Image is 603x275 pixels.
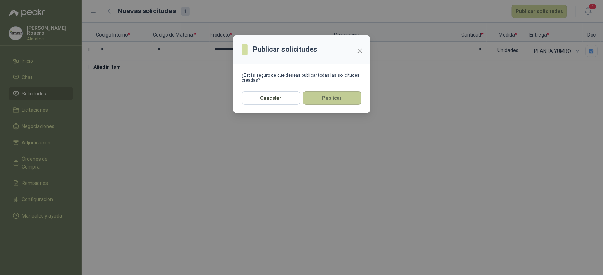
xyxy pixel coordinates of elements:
span: close [357,48,363,54]
button: Publicar [303,91,361,105]
button: Close [354,45,366,56]
div: ¿Estás seguro de que deseas publicar todas las solicitudes creadas? [242,73,361,83]
button: Cancelar [242,91,300,105]
h3: Publicar solicitudes [253,44,318,55]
